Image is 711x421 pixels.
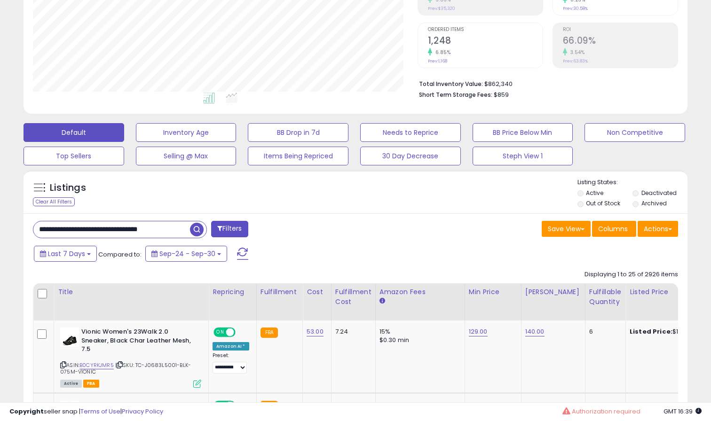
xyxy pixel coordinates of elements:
div: Fulfillment Cost [335,287,371,307]
div: $138.80 [630,327,708,336]
small: Amazon Fees. [379,297,385,305]
li: $862,340 [419,78,671,89]
p: Listing States: [577,178,688,187]
span: Columns [598,224,628,234]
div: [PERSON_NAME] [525,287,581,297]
button: Top Sellers [24,147,124,165]
small: FBA [261,327,278,338]
button: Save View [542,221,591,237]
div: Preset: [213,352,249,374]
div: 15% [379,327,458,336]
div: 6 [589,327,618,336]
div: 7.24 [335,327,368,336]
b: Vionic Women's 23Walk 2.0 Sneaker, Black Char Leather Mesh, 7.5 [81,327,196,356]
div: Fulfillable Quantity [589,287,622,307]
label: Active [586,189,603,197]
button: Columns [592,221,636,237]
span: Ordered Items [428,27,543,32]
span: Last 7 Days [48,249,85,258]
span: FBA [83,380,99,388]
button: Non Competitive [585,123,685,142]
a: Privacy Policy [122,407,163,416]
span: ROI [563,27,678,32]
button: BB Drop in 7d [248,123,348,142]
button: Steph View 1 [473,147,573,165]
a: 53.00 [307,327,324,336]
button: Last 7 Days [34,246,97,262]
label: Out of Stock [586,199,620,207]
small: Prev: 30.58% [563,6,588,11]
label: Archived [641,199,667,207]
button: Default [24,123,124,142]
div: Title [58,287,205,297]
span: | SKU: TC-J0683L5001-BLK-075M-VIONIC [60,361,191,375]
div: Amazon Fees [379,287,461,297]
small: 6.85% [432,49,451,56]
div: Amazon AI * [213,342,249,351]
button: Inventory Age [136,123,237,142]
small: 3.54% [567,49,585,56]
b: Total Inventory Value: [419,80,483,88]
img: 31WKYr-isTL._SL40_.jpg [60,327,79,346]
div: Listed Price [630,287,711,297]
div: Displaying 1 to 25 of 2926 items [585,270,678,279]
button: Sep-24 - Sep-30 [145,246,227,262]
div: ASIN: [60,327,201,387]
b: Short Term Storage Fees: [419,91,492,99]
small: Prev: $35,320 [428,6,455,11]
a: B0CYRKJMR5 [79,361,114,369]
button: Needs to Reprice [360,123,461,142]
button: Items Being Repriced [248,147,348,165]
div: Clear All Filters [33,197,75,206]
b: Listed Price: [630,327,672,336]
a: 129.00 [469,327,488,336]
div: $0.30 min [379,336,458,344]
h2: 66.09% [563,35,678,48]
span: Sep-24 - Sep-30 [159,249,215,258]
div: Cost [307,287,327,297]
strong: Copyright [9,407,44,416]
span: $859 [494,90,509,99]
small: Prev: 63.83% [563,58,588,64]
a: Terms of Use [80,407,120,416]
div: Min Price [469,287,517,297]
div: Repricing [213,287,253,297]
h2: 1,248 [428,35,543,48]
span: OFF [234,328,249,336]
button: 30 Day Decrease [360,147,461,165]
div: seller snap | | [9,407,163,416]
button: Filters [211,221,248,237]
small: Prev: 1,168 [428,58,447,64]
span: All listings currently available for purchase on Amazon [60,380,82,388]
button: Selling @ Max [136,147,237,165]
span: ON [214,328,226,336]
button: BB Price Below Min [473,123,573,142]
a: 140.00 [525,327,545,336]
label: Deactivated [641,189,677,197]
span: 2025-10-8 16:39 GMT [664,407,702,416]
button: Actions [638,221,678,237]
span: Compared to: [98,250,142,259]
h5: Listings [50,181,86,195]
div: Fulfillment [261,287,299,297]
